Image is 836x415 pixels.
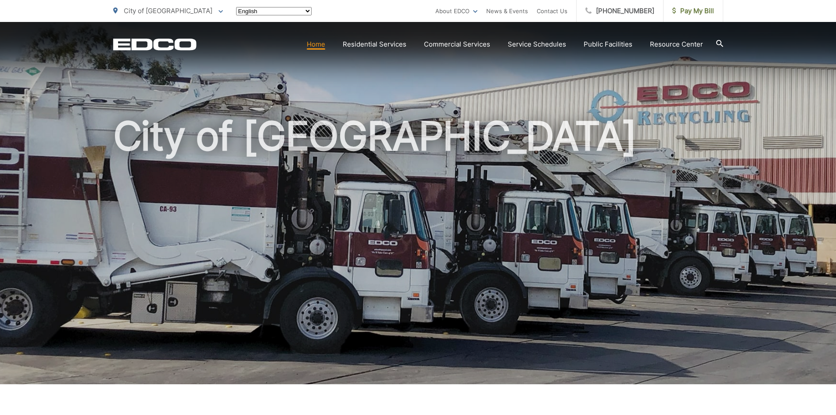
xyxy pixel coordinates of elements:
a: Resource Center [650,39,703,50]
a: EDCD logo. Return to the homepage. [113,38,197,51]
a: Service Schedules [508,39,566,50]
span: City of [GEOGRAPHIC_DATA] [124,7,212,15]
select: Select a language [236,7,312,15]
a: News & Events [486,6,528,16]
a: Residential Services [343,39,406,50]
a: Home [307,39,325,50]
a: Contact Us [537,6,567,16]
a: Commercial Services [424,39,490,50]
a: About EDCO [435,6,477,16]
a: Public Facilities [584,39,632,50]
span: Pay My Bill [672,6,714,16]
h1: City of [GEOGRAPHIC_DATA] [113,114,723,392]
